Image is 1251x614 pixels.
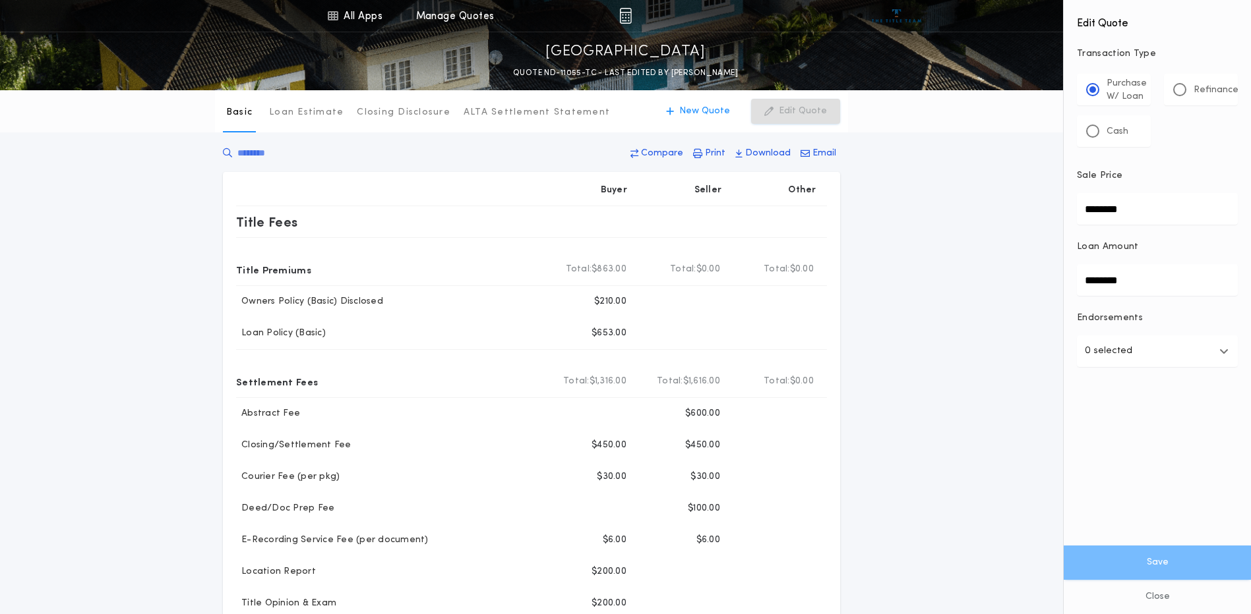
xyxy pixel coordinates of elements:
p: Settlement Fees [236,371,318,392]
p: Compare [641,147,683,160]
p: Edit Quote [779,105,827,118]
p: Closing/Settlement Fee [236,439,351,452]
button: Save [1064,545,1251,580]
p: Loan Policy (Basic) [236,327,326,340]
span: $863.00 [592,263,626,276]
span: $1,316.00 [590,375,626,388]
b: Total: [670,263,696,276]
p: Buyer [601,184,627,197]
p: $600.00 [685,407,720,420]
p: Title Opinion & Exam [236,597,336,610]
button: New Quote [653,99,743,124]
p: $653.00 [592,327,626,340]
button: Print [689,142,729,165]
p: New Quote [679,105,730,118]
p: Endorsements [1077,312,1238,325]
p: Email [812,147,836,160]
p: Basic [226,106,253,119]
p: Other [789,184,816,197]
button: Edit Quote [751,99,840,124]
b: Total: [563,375,590,388]
p: $30.00 [597,470,626,484]
p: Owners Policy (Basic) Disclosed [236,295,383,308]
button: Email [797,142,840,165]
button: Download [731,142,795,165]
p: Download [745,147,791,160]
p: Transaction Type [1077,47,1238,61]
p: [GEOGRAPHIC_DATA] [545,42,706,63]
p: Title Fees [236,211,298,233]
p: ALTA Settlement Statement [464,106,610,119]
p: $200.00 [592,565,626,578]
p: Seller [694,184,722,197]
p: Purchase W/ Loan [1107,77,1147,103]
span: $0.00 [790,375,814,388]
p: Closing Disclosure [357,106,450,119]
p: $450.00 [592,439,626,452]
p: Cash [1107,125,1128,138]
p: $100.00 [688,502,720,515]
p: Sale Price [1077,169,1122,182]
p: $210.00 [594,295,626,308]
p: Deed/Doc Prep Fee [236,502,334,515]
span: $0.00 [790,263,814,276]
p: $30.00 [690,470,720,484]
p: $6.00 [696,534,720,547]
input: Sale Price [1077,193,1238,225]
p: Loan Estimate [269,106,344,119]
p: Abstract Fee [236,407,300,420]
img: img [619,8,632,24]
p: Print [705,147,725,160]
p: $450.00 [685,439,720,452]
b: Total: [764,263,790,276]
span: $0.00 [696,263,720,276]
p: QUOTE ND-11055-TC - LAST EDITED BY [PERSON_NAME] [513,67,738,80]
button: 0 selected [1077,335,1238,367]
img: vs-icon [872,9,921,22]
button: Close [1064,580,1251,614]
p: Refinance [1194,84,1238,97]
p: Loan Amount [1077,240,1139,254]
b: Total: [764,375,790,388]
button: Compare [626,142,687,165]
p: $200.00 [592,597,626,610]
p: 0 selected [1085,343,1132,359]
p: Title Premiums [236,259,311,280]
p: $6.00 [603,534,626,547]
input: Loan Amount [1077,264,1238,296]
h4: Edit Quote [1077,8,1238,32]
span: $1,616.00 [683,375,720,388]
b: Total: [566,263,592,276]
p: Location Report [236,565,316,578]
b: Total: [657,375,683,388]
p: Courier Fee (per pkg) [236,470,340,484]
p: E-Recording Service Fee (per document) [236,534,429,547]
